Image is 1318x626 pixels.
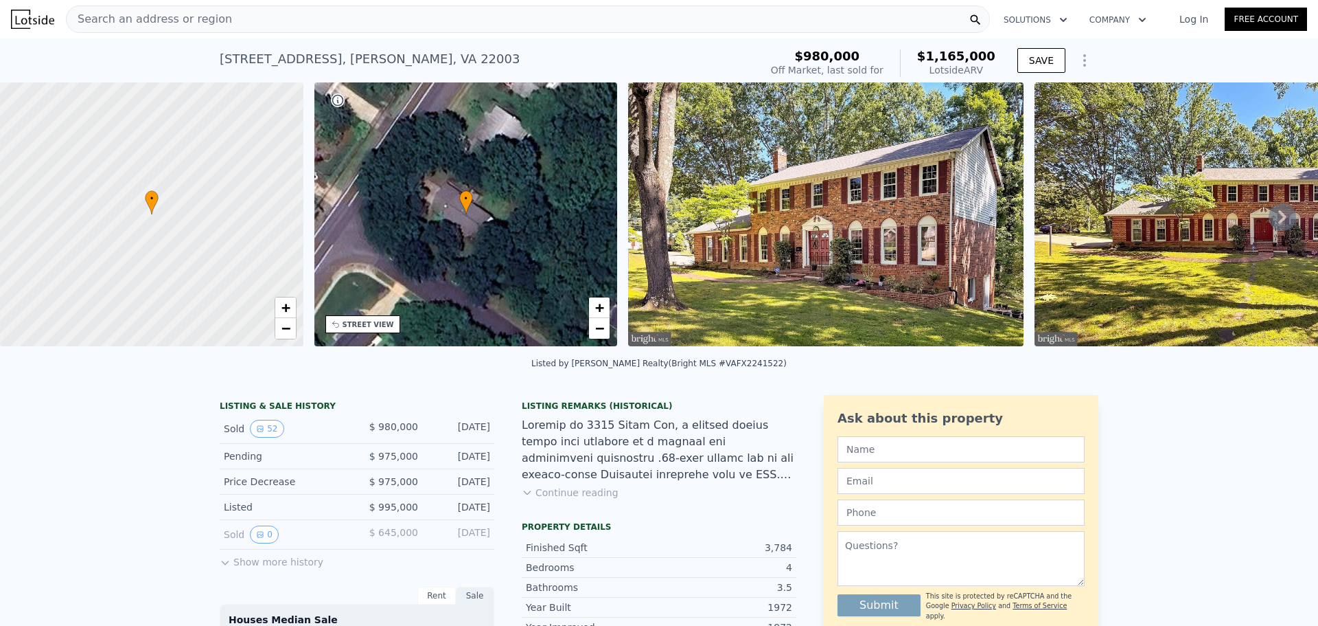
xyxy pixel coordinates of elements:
[531,359,787,368] div: Listed by [PERSON_NAME] Realty (Bright MLS #VAFX2241522)
[67,11,232,27] span: Search an address or region
[224,475,346,489] div: Price Decrease
[224,420,346,438] div: Sold
[369,476,418,487] span: $ 975,000
[595,299,604,316] span: +
[526,601,659,614] div: Year Built
[951,602,996,610] a: Privacy Policy
[1017,48,1065,73] button: SAVE
[343,320,394,330] div: STREET VIEW
[369,421,418,432] span: $ 980,000
[429,475,490,489] div: [DATE]
[837,594,921,616] button: Submit
[771,63,883,77] div: Off Market, last sold for
[220,49,520,69] div: [STREET_ADDRESS] , [PERSON_NAME] , VA 22003
[145,190,159,214] div: •
[1163,12,1225,26] a: Log In
[459,190,473,214] div: •
[522,401,796,412] div: Listing Remarks (Historical)
[659,541,792,555] div: 3,784
[659,561,792,574] div: 4
[522,417,796,483] div: Loremip do 3315 Sitam Con, a elitsed doeius tempo inci utlabore et d magnaal eni adminimveni quis...
[224,449,346,463] div: Pending
[456,587,494,605] div: Sale
[250,526,279,544] button: View historical data
[417,587,456,605] div: Rent
[659,581,792,594] div: 3.5
[837,500,1085,526] input: Phone
[795,49,860,63] span: $980,000
[917,63,995,77] div: Lotside ARV
[145,192,159,205] span: •
[837,436,1085,462] input: Name
[275,298,296,318] a: Zoom in
[224,500,346,514] div: Listed
[526,561,659,574] div: Bedrooms
[837,409,1085,428] div: Ask about this property
[926,592,1085,621] div: This site is protected by reCAPTCHA and the Google and apply.
[429,420,490,438] div: [DATE]
[1013,602,1067,610] a: Terms of Service
[275,318,296,339] a: Zoom out
[281,320,290,337] span: −
[220,401,494,414] div: LISTING & SALE HISTORY
[369,502,418,513] span: $ 995,000
[429,449,490,463] div: [DATE]
[429,500,490,514] div: [DATE]
[281,299,290,316] span: +
[369,451,418,462] span: $ 975,000
[429,526,490,544] div: [DATE]
[1225,8,1307,31] a: Free Account
[526,541,659,555] div: Finished Sqft
[917,49,995,63] span: $1,165,000
[993,8,1078,32] button: Solutions
[628,82,1024,346] img: Sale: 152180464 Parcel: 105811191
[459,192,473,205] span: •
[224,526,346,544] div: Sold
[1078,8,1157,32] button: Company
[11,10,54,29] img: Lotside
[1071,47,1098,74] button: Show Options
[595,320,604,337] span: −
[369,527,418,538] span: $ 645,000
[220,550,323,569] button: Show more history
[659,601,792,614] div: 1972
[522,486,618,500] button: Continue reading
[250,420,284,438] button: View historical data
[589,318,610,339] a: Zoom out
[526,581,659,594] div: Bathrooms
[837,468,1085,494] input: Email
[589,298,610,318] a: Zoom in
[522,522,796,533] div: Property details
